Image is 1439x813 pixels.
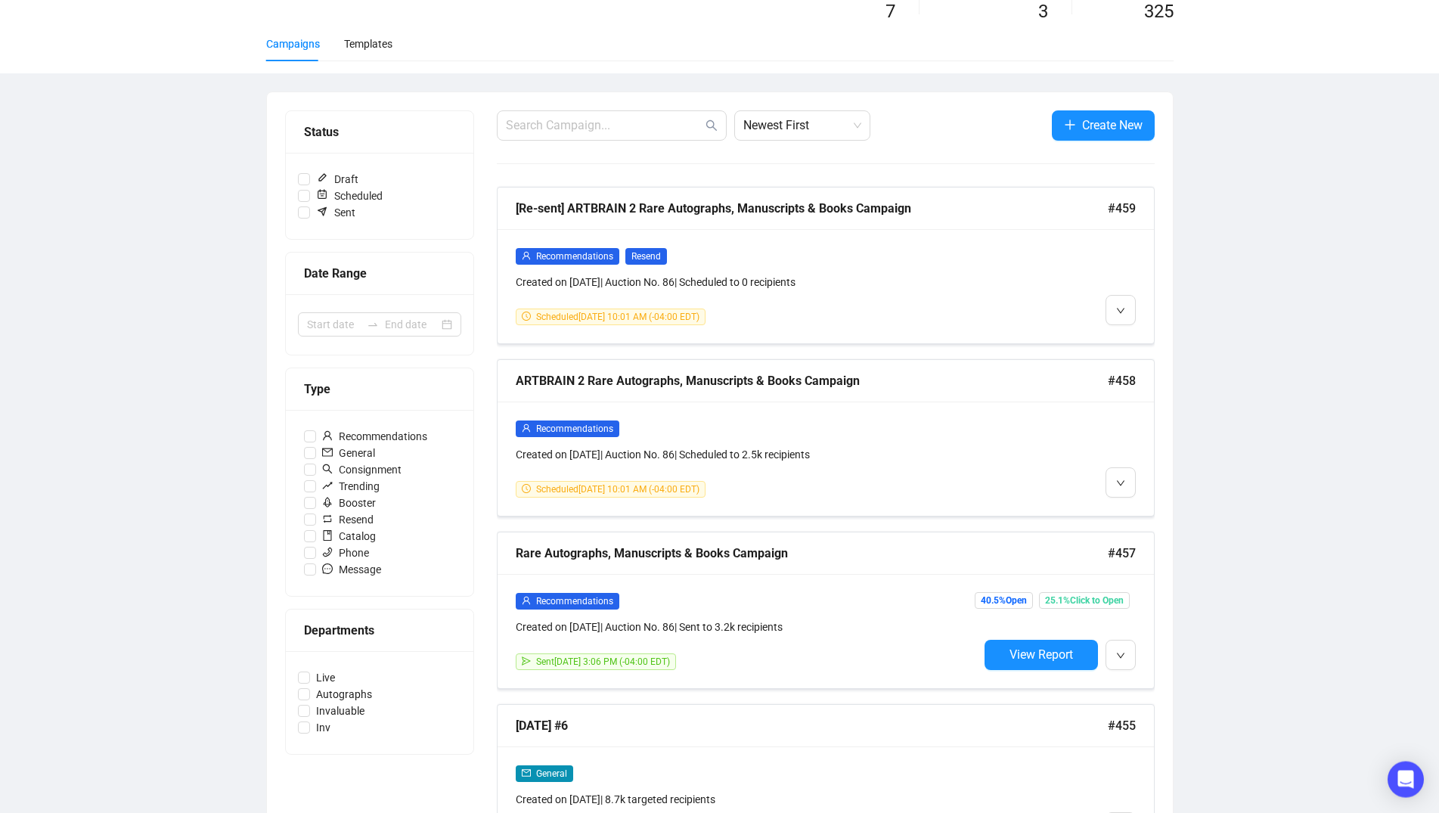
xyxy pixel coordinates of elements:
div: Campaigns [266,36,320,52]
span: Sent [DATE] 3:06 PM (-04:00 EDT) [536,656,670,667]
span: Sent [310,204,361,221]
span: View Report [1009,647,1073,662]
span: #459 [1108,199,1136,218]
span: mail [322,447,333,458]
span: retweet [322,514,333,524]
span: Autographs [310,686,378,703]
span: clock-circle [522,484,531,493]
span: Catalog [316,528,382,545]
span: General [536,768,567,779]
button: View Report [985,640,1098,670]
div: Date Range [304,264,455,283]
span: down [1116,306,1125,315]
input: End date [385,316,439,333]
span: Live [310,669,341,686]
span: user [522,424,531,433]
a: [Re-sent] ARTBRAIN 2 Rare Autographs, Manuscripts & Books Campaign#459userRecommendationsResendCr... [497,187,1155,344]
span: 325 [1144,1,1174,22]
span: clock-circle [522,312,531,321]
span: 3 [1038,1,1048,22]
span: Resend [625,248,667,265]
div: Created on [DATE] | 8.7k targeted recipients [516,791,978,808]
button: Create New [1052,110,1155,141]
span: Message [316,561,387,578]
div: Rare Autographs, Manuscripts & Books Campaign [516,544,1108,563]
span: Scheduled [DATE] 10:01 AM (-04:00 EDT) [536,312,699,322]
span: search [322,464,333,474]
span: 40.5% Open [975,592,1033,609]
span: phone [322,547,333,557]
div: Created on [DATE] | Auction No. 86 | Sent to 3.2k recipients [516,619,978,635]
span: to [367,318,379,330]
div: Created on [DATE] | Auction No. 86 | Scheduled to 0 recipients [516,274,978,290]
span: user [322,430,333,441]
span: Draft [310,171,364,188]
span: Recommendations [536,251,613,262]
div: Created on [DATE] | Auction No. 86 | Scheduled to 2.5k recipients [516,446,978,463]
span: send [522,656,531,666]
span: Resend [316,511,380,528]
a: Rare Autographs, Manuscripts & Books Campaign#457userRecommendationsCreated on [DATE]| Auction No... [497,532,1155,689]
span: rise [322,480,333,491]
div: Status [304,123,455,141]
span: mail [522,768,531,777]
span: Booster [316,495,382,511]
span: user [522,251,531,260]
span: Consignment [316,461,408,478]
span: down [1116,479,1125,488]
span: search [706,119,718,132]
div: ARTBRAIN 2 Rare Autographs, Manuscripts & Books Campaign [516,371,1108,390]
span: user [522,596,531,605]
input: Start date [307,316,361,333]
span: 7 [885,1,895,22]
span: message [322,563,333,574]
input: Search Campaign... [506,116,702,135]
span: 25.1% Click to Open [1039,592,1130,609]
span: General [316,445,381,461]
a: ARTBRAIN 2 Rare Autographs, Manuscripts & Books Campaign#458userRecommendationsCreated on [DATE]|... [497,359,1155,517]
span: Scheduled [DATE] 10:01 AM (-04:00 EDT) [536,484,699,495]
span: swap-right [367,318,379,330]
span: Recommendations [536,596,613,607]
span: Recommendations [536,424,613,434]
span: #457 [1108,544,1136,563]
div: [Re-sent] ARTBRAIN 2 Rare Autographs, Manuscripts & Books Campaign [516,199,1108,218]
div: Open Intercom Messenger [1388,762,1424,798]
div: Templates [344,36,392,52]
span: rocket [322,497,333,507]
div: Departments [304,621,455,640]
span: #455 [1108,716,1136,735]
div: [DATE] #6 [516,716,1108,735]
span: Newest First [743,111,861,140]
span: Invaluable [310,703,371,719]
span: book [322,530,333,541]
span: #458 [1108,371,1136,390]
span: Create New [1082,116,1143,135]
span: plus [1064,119,1076,131]
span: Inv [310,719,336,736]
span: down [1116,651,1125,660]
span: Scheduled [310,188,389,204]
span: Phone [316,545,375,561]
span: Recommendations [316,428,433,445]
div: Type [304,380,455,399]
span: Trending [316,478,386,495]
